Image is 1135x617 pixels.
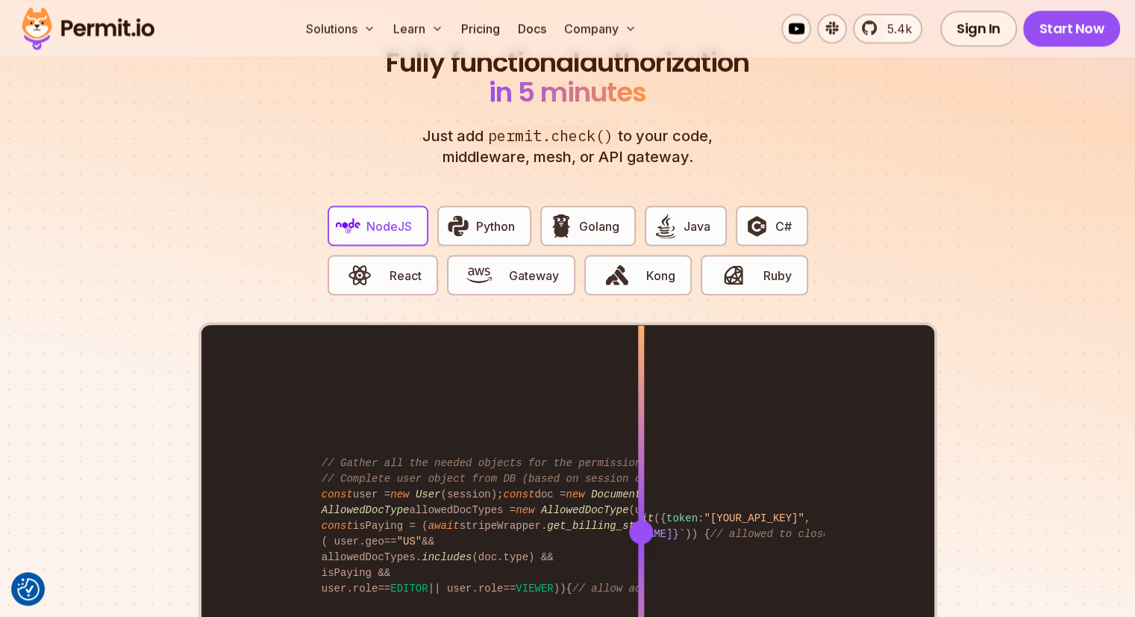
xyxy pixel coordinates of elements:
[721,262,746,288] img: Ruby
[428,519,460,531] span: await
[366,217,412,235] span: NodeJS
[653,213,678,238] img: Java
[566,488,585,500] span: new
[710,527,867,539] span: // allowed to close issue
[466,262,492,288] img: Gateway
[572,582,666,594] span: // allow access
[503,488,534,500] span: const
[516,582,553,594] span: VIEWER
[541,503,629,515] span: AllowedDocType
[666,512,698,524] span: token
[366,535,384,547] span: geo
[347,262,372,288] img: React
[853,13,922,43] a: 5.4k
[744,213,769,238] img: C#
[17,578,40,601] img: Revisit consent button
[684,217,710,235] span: Java
[940,10,1017,46] a: Sign In
[322,456,679,468] span: // Gather all the needed objects for the permission check
[512,13,552,43] a: Docs
[548,213,574,238] img: Golang
[476,217,515,235] span: Python
[390,266,422,284] span: React
[878,19,912,37] span: 5.4k
[322,472,817,484] span: // Complete user object from DB (based on session object, only 3 DB queries...)
[397,535,422,547] span: "US"
[386,47,580,77] span: Fully functional
[387,13,449,43] button: Learn
[579,217,619,235] span: Golang
[516,503,534,515] span: new
[1023,10,1121,46] a: Start Now
[15,3,161,54] img: Permit logo
[353,582,378,594] span: role
[604,262,630,288] img: Kong
[591,488,641,500] span: Document
[455,13,506,43] a: Pricing
[478,582,504,594] span: role
[17,578,40,601] button: Consent Preferences
[558,13,642,43] button: Company
[503,551,528,562] span: type
[390,582,428,594] span: EDITOR
[509,266,559,284] span: Gateway
[416,488,441,500] span: User
[775,217,792,235] span: C#
[300,13,381,43] button: Solutions
[704,512,804,524] span: "[YOUR_API_KEY]"
[322,503,410,515] span: AllowedDocType
[322,488,353,500] span: const
[484,125,618,146] span: permit.check()
[646,266,675,284] span: Kong
[407,125,729,167] p: Just add to your code, middleware, mesh, or API gateway.
[336,213,361,238] img: NodeJS
[390,488,409,500] span: new
[322,519,353,531] span: const
[383,47,753,107] h2: authorization
[489,72,646,111] span: in 5 minutes
[445,213,471,238] img: Python
[763,266,792,284] span: Ruby
[547,519,660,531] span: get_billing_status
[422,551,472,562] span: includes
[311,443,824,608] code: user = (session); doc = ( , , session. ); allowedDocTypes = (user. ); isPaying = ( stripeWrapper....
